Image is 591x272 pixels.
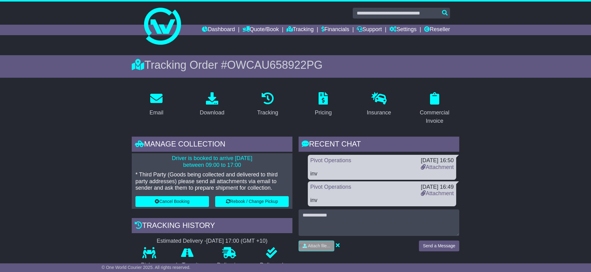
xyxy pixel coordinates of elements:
div: [DATE] 16:49 [421,184,454,191]
div: Tracking Order # [132,58,459,72]
a: Tracking [253,90,282,119]
div: Estimated Delivery - [132,238,292,245]
a: Reseller [424,25,450,35]
button: Send a Message [419,241,459,251]
div: Email [150,109,163,117]
div: inv [310,171,454,177]
p: Pickup [132,262,167,269]
div: Download [200,109,224,117]
div: Insurance [367,109,391,117]
a: Settings [389,25,416,35]
div: Manage collection [132,137,292,153]
p: Delivering [208,262,251,269]
a: Dashboard [202,25,235,35]
span: OWCAU658922PG [227,59,323,71]
p: Driver is booked to arrive [DATE] between 09:00 to 17:00 [135,155,289,168]
a: Download [196,90,228,119]
a: Pivot Operations [310,157,351,163]
div: Tracking [257,109,278,117]
a: Insurance [363,90,395,119]
p: In Transit [167,262,208,269]
a: Email [146,90,167,119]
div: Commercial Invoice [414,109,455,125]
div: RECENT CHAT [299,137,459,153]
a: Tracking [287,25,314,35]
p: Delivered [251,262,293,269]
span: © One World Courier 2025. All rights reserved. [102,265,191,270]
a: Attachment [421,190,454,196]
a: Pivot Operations [310,184,351,190]
a: Quote/Book [243,25,279,35]
a: Attachment [421,164,454,170]
button: Cancel Booking [135,196,209,207]
p: * Third Party (Goods being collected and delivered to third party addresses) please send all atta... [135,171,289,192]
a: Commercial Invoice [410,90,459,127]
div: Pricing [315,109,332,117]
a: Financials [321,25,349,35]
div: [DATE] 17:00 (GMT +10) [206,238,267,245]
div: Tracking history [132,218,292,235]
div: inv [310,197,454,204]
a: Pricing [311,90,336,119]
button: Rebook / Change Pickup [215,196,289,207]
a: Support [357,25,382,35]
div: [DATE] 16:50 [421,157,454,164]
